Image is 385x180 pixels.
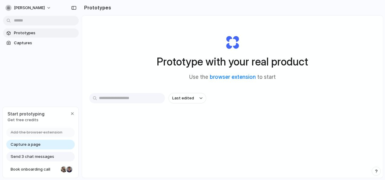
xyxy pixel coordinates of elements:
[11,142,41,148] span: Capture a page
[66,166,73,173] div: Christian Iacullo
[11,154,54,160] span: Send 3 chat messages
[14,5,45,11] span: [PERSON_NAME]
[60,166,67,173] div: Nicole Kubica
[169,93,206,103] button: Last edited
[3,38,79,48] a: Captures
[3,28,79,38] a: Prototypes
[11,166,58,172] span: Book onboarding call
[210,74,256,80] a: browser extension
[157,54,308,70] h1: Prototype with your real product
[3,3,54,13] button: [PERSON_NAME]
[6,165,75,174] a: Book onboarding call
[14,40,76,46] span: Captures
[172,95,194,101] span: Last edited
[8,111,44,117] span: Start prototyping
[189,73,276,81] span: Use the to start
[14,30,76,36] span: Prototypes
[8,117,44,123] span: Get free credits
[11,129,62,135] span: Add the browser extension
[82,4,111,11] h2: Prototypes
